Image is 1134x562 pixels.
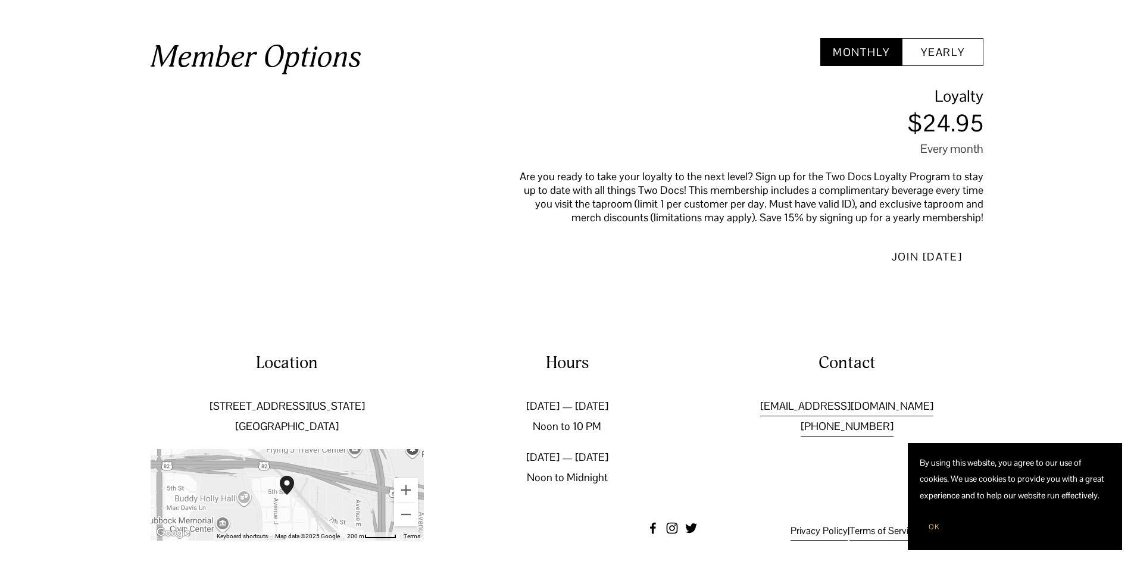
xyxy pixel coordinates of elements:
h4: Hours [430,351,704,375]
div: Every month [506,141,983,156]
section: Cookie banner [908,443,1122,550]
div: Loyalty [506,86,983,106]
a: Open this area in Google Maps (opens a new window) [154,525,193,541]
em: Member Options [151,39,361,76]
span: Map data ©2025 Google [275,533,340,539]
h4: Location [151,351,424,375]
span: 200 m [347,533,364,539]
div: Join [DATE] [892,250,963,263]
button: Zoom in [394,478,418,502]
p: | | [745,522,983,541]
a: [PHONE_NUMBER] [801,416,894,437]
button: Monthly [820,38,902,66]
a: Terms [404,533,420,539]
a: instagram-unauth [666,522,678,534]
a: twitter-unauth [685,522,697,534]
button: Zoom out [394,503,418,526]
p: [DATE] — [DATE] Noon to 10 PM [430,396,704,437]
button: OK [920,516,948,538]
p: [DATE] — [DATE] Noon to Midnight [430,447,704,488]
a: [EMAIL_ADDRESS][DOMAIN_NAME] [760,396,933,416]
div: $24.95 [506,113,983,134]
p: By using this website, you agree to our use of cookies. We use cookies to provide you with a grea... [920,455,1110,504]
button: Keyboard shortcuts [217,532,268,541]
a: Privacy Policy [791,522,848,541]
h4: Contact [710,351,983,375]
img: Google [154,525,193,541]
div: Two Docs Brewing Co. 502 Texas Avenue Lubbock, TX, 79401, United States [275,471,313,519]
p: Are you ready to take your loyalty to the next level? Sign up for the Two Docs Loyalty Program to... [506,169,983,224]
button: Map Scale: 200 m per 50 pixels [343,532,400,541]
p: [STREET_ADDRESS][US_STATE] [GEOGRAPHIC_DATA] [151,396,424,437]
a: Terms of Service [849,522,918,541]
button: Join [DATE] [870,237,984,277]
span: OK [929,522,939,532]
a: Facebook [647,522,659,534]
button: Yearly [902,38,983,66]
